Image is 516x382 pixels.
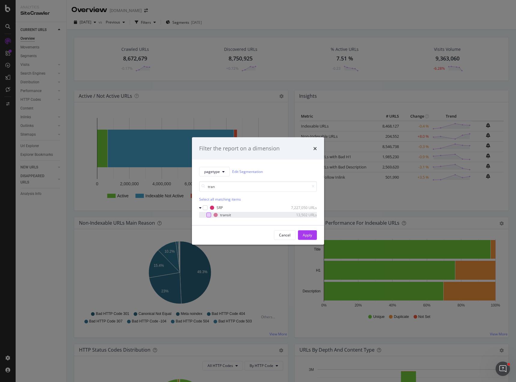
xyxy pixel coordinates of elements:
[217,205,223,210] div: SRP
[279,233,290,238] div: Cancel
[199,181,317,192] input: Search
[274,230,296,240] button: Cancel
[496,362,510,376] iframe: Intercom live chat
[199,145,280,152] div: Filter the report on a dimension
[298,230,317,240] button: Apply
[313,145,317,152] div: times
[220,212,231,217] div: transit
[199,167,230,176] button: pagetype
[232,168,263,175] a: Edit Segmentation
[199,196,317,202] div: Select all matching items
[303,233,312,238] div: Apply
[204,169,220,174] span: pagetype
[287,212,317,217] div: 13,502 URLs
[192,137,324,245] div: modal
[287,205,317,210] div: 7,227,050 URLs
